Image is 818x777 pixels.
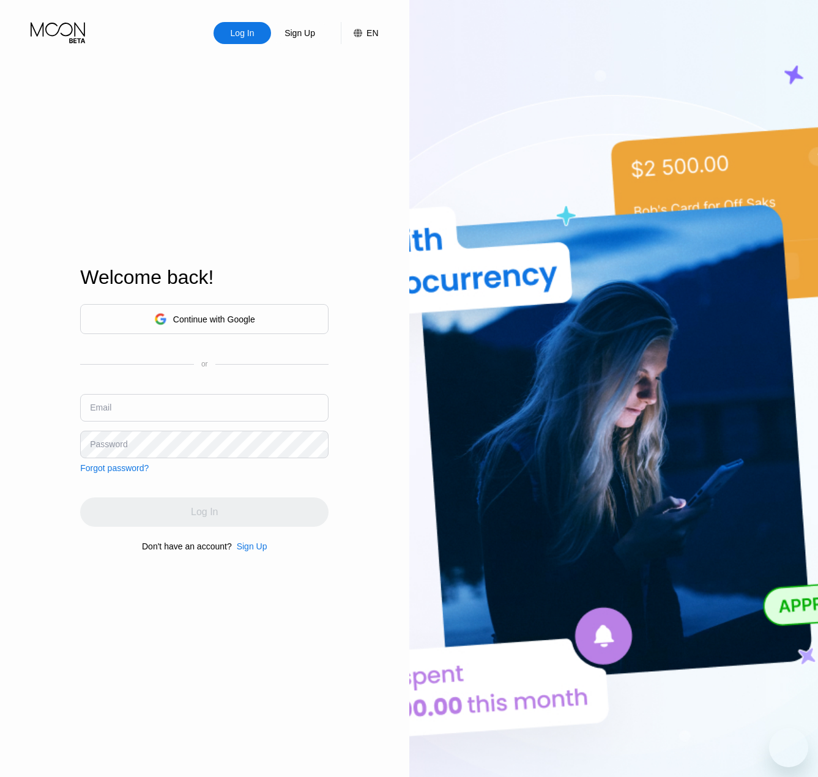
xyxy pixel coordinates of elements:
div: Continue with Google [80,304,329,334]
div: Sign Up [237,541,267,551]
div: Password [90,439,127,449]
div: or [201,360,208,368]
div: Continue with Google [173,314,255,324]
div: Forgot password? [80,463,149,473]
div: Email [90,403,111,412]
div: Log In [229,27,256,39]
div: Welcome back! [80,266,329,289]
div: Log In [214,22,271,44]
div: Sign Up [283,27,316,39]
div: Sign Up [271,22,329,44]
div: EN [341,22,378,44]
iframe: Button to launch messaging window [769,728,808,767]
div: Sign Up [232,541,267,551]
div: EN [366,28,378,38]
div: Don't have an account? [142,541,232,551]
